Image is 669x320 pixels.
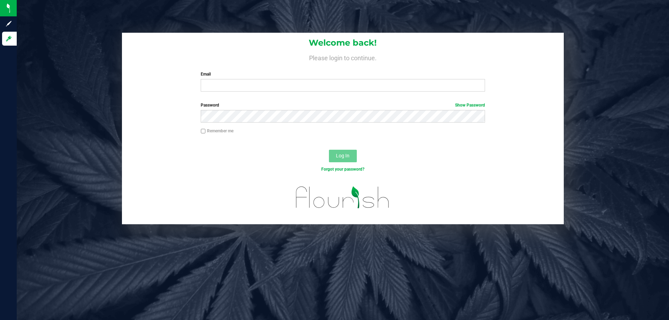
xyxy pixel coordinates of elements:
[5,35,12,42] inline-svg: Log in
[201,128,233,134] label: Remember me
[5,20,12,27] inline-svg: Sign up
[201,103,219,108] span: Password
[455,103,485,108] a: Show Password
[336,153,349,158] span: Log In
[201,129,206,134] input: Remember me
[329,150,357,162] button: Log In
[201,71,485,77] label: Email
[122,53,564,61] h4: Please login to continue.
[287,180,398,215] img: flourish_logo.svg
[321,167,364,172] a: Forgot your password?
[122,38,564,47] h1: Welcome back!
